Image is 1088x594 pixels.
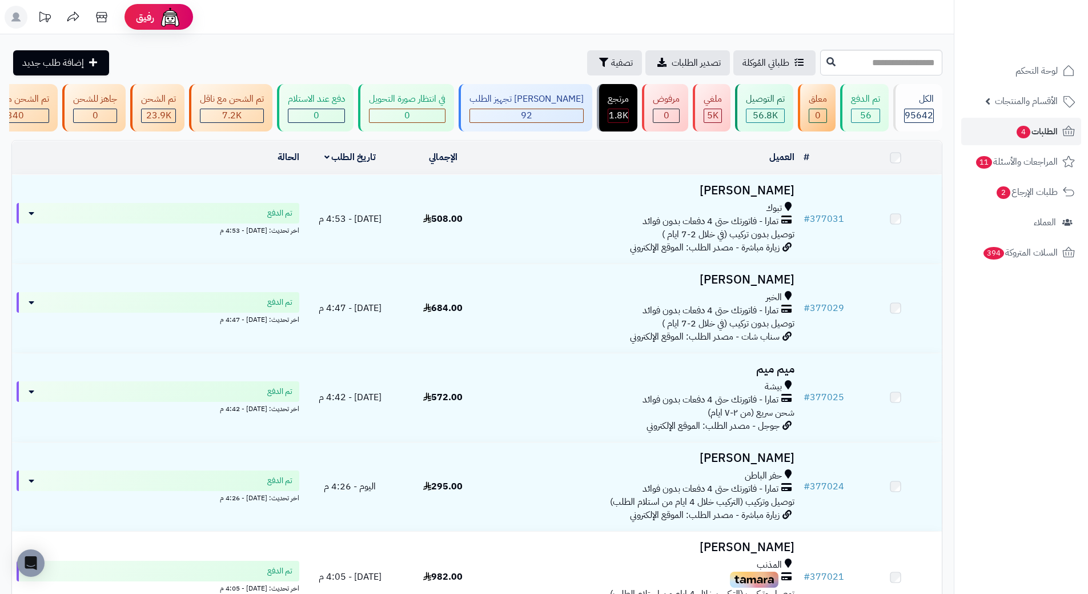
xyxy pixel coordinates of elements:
[804,570,844,584] a: #377021
[804,301,844,315] a: #377029
[757,559,782,572] span: المذنب
[690,84,733,131] a: ملغي 5K
[369,93,445,106] div: في انتظار صورة التحويل
[672,56,721,70] span: تصدير الطلبات
[17,549,45,577] div: Open Intercom Messenger
[891,84,945,131] a: الكل95642
[653,109,679,122] div: 0
[643,215,778,228] span: تمارا - فاتورتك حتى 4 دفعات بدون فوائد
[319,570,382,584] span: [DATE] - 4:05 م
[804,212,810,226] span: #
[630,330,780,344] span: سناب شات - مصدر الطلب: الموقع الإلكتروني
[904,93,934,106] div: الكل
[796,84,838,131] a: معلق 0
[995,184,1058,200] span: طلبات الإرجاع
[267,208,292,219] span: تم الدفع
[17,581,299,593] div: اخر تحديث: [DATE] - 4:05 م
[222,109,242,122] span: 7.2K
[610,495,794,509] span: توصيل وتركيب (التركيب خلال 4 ايام من استلام الطلب)
[324,480,376,493] span: اليوم - 4:26 م
[961,178,1081,206] a: طلبات الإرجاع2
[278,150,299,164] a: الحالة
[267,565,292,577] span: تم الدفع
[643,393,778,406] span: تمارا - فاتورتك حتى 4 دفعات بدون فوائد
[7,109,24,122] span: 340
[17,402,299,414] div: اخر تحديث: [DATE] - 4:42 م
[267,475,292,487] span: تم الدفع
[314,109,319,122] span: 0
[494,452,794,465] h3: [PERSON_NAME]
[708,406,794,420] span: شحن سريع (من ٢-٧ ايام)
[74,109,117,122] div: 0
[200,109,263,122] div: 7223
[136,10,154,24] span: رفيق
[267,297,292,308] span: تم الدفع
[521,109,532,122] span: 92
[733,50,816,75] a: طلباتي المُوكلة
[961,209,1081,236] a: العملاء
[766,291,782,304] span: الخبر
[141,93,176,106] div: تم الشحن
[905,109,933,122] span: 95642
[664,109,669,122] span: 0
[804,150,809,164] a: #
[324,150,376,164] a: تاريخ الطلب
[423,480,463,493] span: 295.00
[769,150,794,164] a: العميل
[753,109,778,122] span: 56.8K
[356,84,456,131] a: في انتظار صورة التحويل 0
[146,109,171,122] span: 23.9K
[187,84,275,131] a: تم الشحن مع ناقل 7.2K
[275,84,356,131] a: دفع عند الاستلام 0
[17,313,299,325] div: اخر تحديث: [DATE] - 4:47 م
[608,93,629,106] div: مرتجع
[662,317,794,330] span: توصيل بدون تركيب (في خلال 2-7 ايام )
[838,84,891,131] a: تم الدفع 56
[429,150,457,164] a: الإجمالي
[961,57,1081,85] a: لوحة التحكم
[17,491,299,503] div: اخر تحديث: [DATE] - 4:26 م
[494,184,794,197] h3: [PERSON_NAME]
[815,109,821,122] span: 0
[423,212,463,226] span: 508.00
[587,50,642,75] button: تصفية
[704,109,721,122] div: 4985
[423,570,463,584] span: 982.00
[766,202,782,215] span: تبوك
[645,50,730,75] a: تصدير الطلبات
[73,93,117,106] div: جاهز للشحن
[961,239,1081,266] a: السلات المتروكة394
[804,212,844,226] a: #377031
[640,84,690,131] a: مرفوض 0
[1010,30,1077,54] img: logo-2.png
[975,154,1058,170] span: المراجعات والأسئلة
[611,56,633,70] span: تصفية
[456,84,595,131] a: [PERSON_NAME] تجهيز الطلب 92
[995,93,1058,109] span: الأقسام والمنتجات
[804,390,844,404] a: #377025
[200,93,264,106] div: تم الشحن مع ناقل
[983,247,1004,260] span: 394
[608,109,628,122] div: 1820
[746,109,784,122] div: 56796
[609,109,628,122] span: 1.8K
[93,109,98,122] span: 0
[60,84,128,131] a: جاهز للشحن 0
[494,541,794,554] h3: [PERSON_NAME]
[595,84,640,131] a: مرتجع 1.8K
[128,84,187,131] a: تم الشحن 23.9K
[809,93,827,106] div: معلق
[662,228,794,241] span: توصيل بدون تركيب (في خلال 2-7 ايام )
[267,386,292,397] span: تم الدفع
[470,109,583,122] div: 92
[494,362,794,376] h3: ميم ميم
[851,93,880,106] div: تم الدفع
[423,390,463,404] span: 572.00
[1015,123,1058,139] span: الطلبات
[319,301,382,315] span: [DATE] - 4:47 م
[733,84,796,131] a: تم التوصيل 56.8K
[319,390,382,404] span: [DATE] - 4:42 م
[17,224,299,236] div: اخر تحديث: [DATE] - 4:53 م
[745,469,782,483] span: حفر الباطن
[982,245,1058,261] span: السلات المتروكة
